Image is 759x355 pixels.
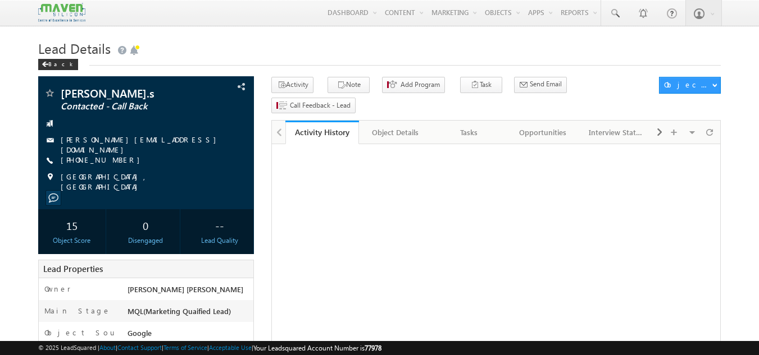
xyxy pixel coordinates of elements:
span: [PERSON_NAME] [PERSON_NAME] [128,284,243,294]
div: Tasks [442,126,496,139]
span: Call Feedback - Lead [290,100,351,110]
span: Add Program [401,80,440,90]
span: Your Leadsquared Account Number is [253,344,381,352]
button: Task [460,77,502,93]
span: Lead Details [38,39,111,57]
div: MQL(Marketing Quaified Lead) [125,306,254,321]
div: Lead Quality [188,236,251,246]
div: Activity History [294,127,351,137]
a: [PERSON_NAME][EMAIL_ADDRESS][DOMAIN_NAME] [61,135,222,154]
button: Object Actions [659,77,721,94]
div: Interview Status [589,126,643,139]
a: Acceptable Use [209,344,252,351]
button: Note [328,77,370,93]
label: Owner [44,284,71,294]
a: Contact Support [117,344,162,351]
span: [GEOGRAPHIC_DATA], [GEOGRAPHIC_DATA] [61,172,235,192]
span: [PERSON_NAME].s [61,87,194,99]
div: Object Details [368,126,422,139]
div: Object Score [41,236,103,246]
label: Object Source [44,328,117,348]
div: Opportunities [515,126,570,139]
a: Object Details [359,121,433,144]
a: Interview Status [580,121,653,144]
div: Google [125,328,254,343]
div: 15 [41,215,103,236]
a: Activity History [285,121,359,144]
span: [PHONE_NUMBER] [61,155,146,166]
span: Contacted - Call Back [61,101,194,112]
label: Main Stage [44,306,111,316]
a: Back [38,58,84,68]
div: -- [188,215,251,236]
button: Send Email [514,77,567,93]
a: About [99,344,116,351]
div: 0 [115,215,177,236]
div: Back [38,59,78,70]
span: © 2025 LeadSquared | | | | | [38,343,381,353]
button: Call Feedback - Lead [271,98,356,114]
span: Send Email [530,79,562,89]
a: Terms of Service [163,344,207,351]
span: 77978 [365,344,381,352]
a: Tasks [433,121,506,144]
a: Opportunities [506,121,580,144]
img: Custom Logo [38,3,85,22]
div: Object Actions [664,80,712,90]
div: Disengaged [115,236,177,246]
button: Add Program [382,77,445,93]
span: Lead Properties [43,263,103,274]
button: Activity [271,77,313,93]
